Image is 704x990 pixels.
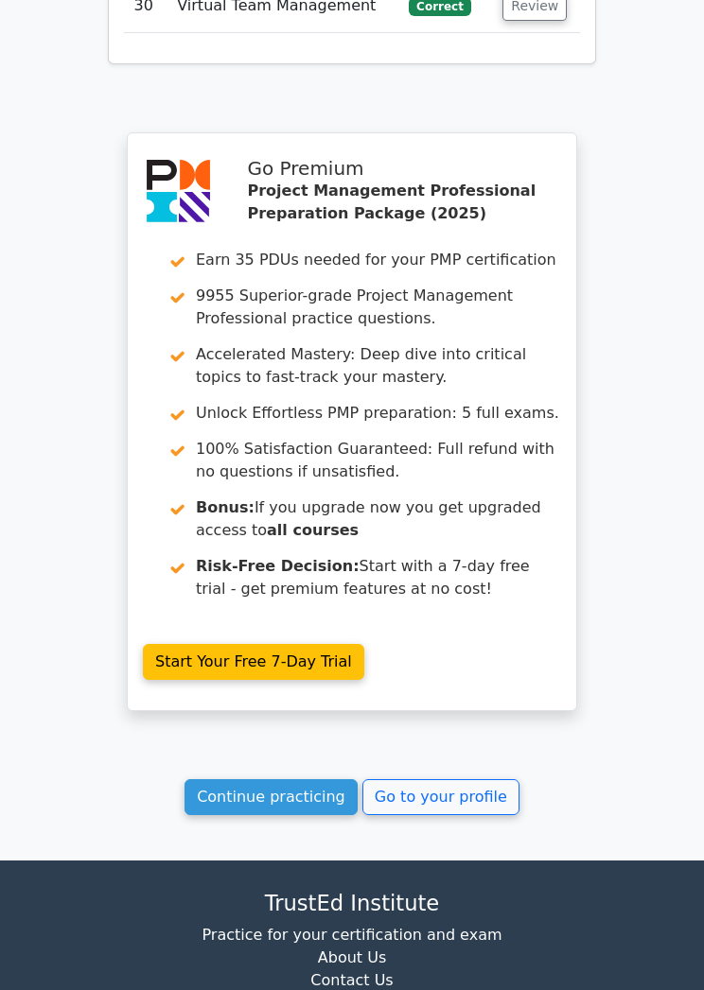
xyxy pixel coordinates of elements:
[108,891,596,916] h4: TrustEd Institute
[143,644,364,680] a: Start Your Free 7-Day Trial
[185,779,358,815] a: Continue practicing
[362,779,519,815] a: Go to your profile
[202,926,502,944] a: Practice for your certification and exam
[310,971,393,989] a: Contact Us
[318,948,386,966] a: About Us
